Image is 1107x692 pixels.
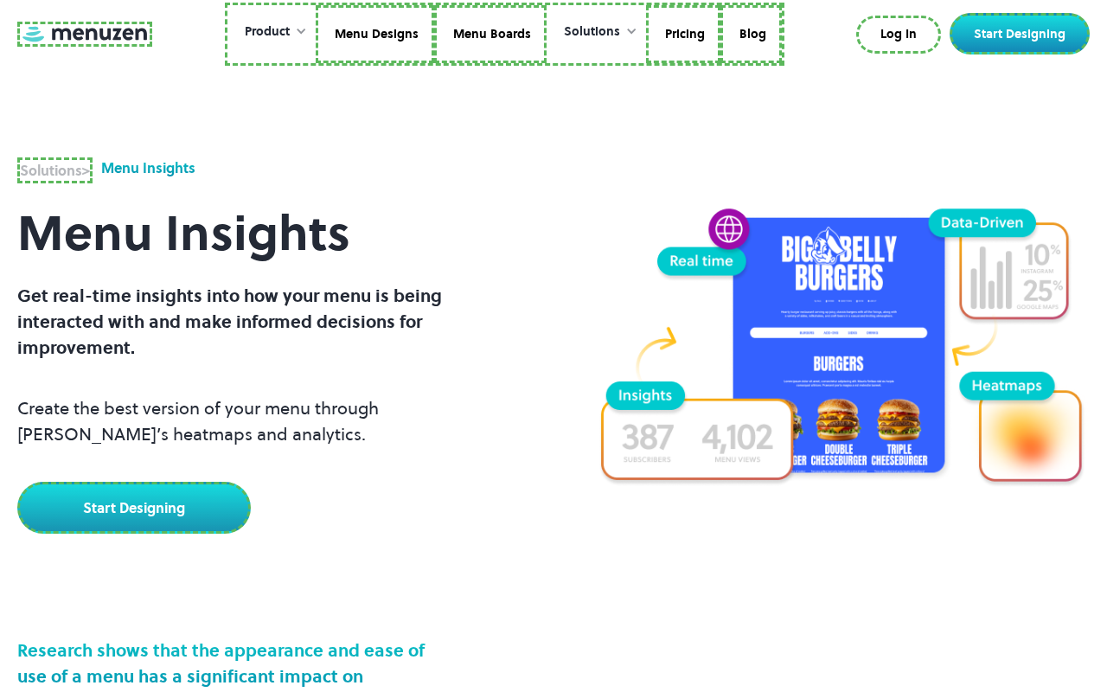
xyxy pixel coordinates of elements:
[564,22,620,42] div: Solutions
[17,183,519,283] h1: Menu Insights
[316,5,434,64] a: Menu Designs
[101,157,195,183] div: Menu Insights
[856,16,941,54] a: Log In
[245,22,290,42] div: Product
[227,5,316,59] div: Product
[17,157,93,183] a: Solutions>
[17,283,519,361] p: Get real-time insights into how your menu is being interacted with and make informed decisions fo...
[17,395,519,447] p: Create the best version of your menu through [PERSON_NAME]’s heatmaps and analytics.
[646,5,720,64] a: Pricing
[950,13,1090,54] a: Start Designing
[720,5,782,64] a: Blog
[547,5,646,59] div: Solutions
[434,5,547,64] a: Menu Boards
[17,482,251,534] a: Start Designing
[20,160,90,181] div: >
[20,161,82,180] strong: Solutions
